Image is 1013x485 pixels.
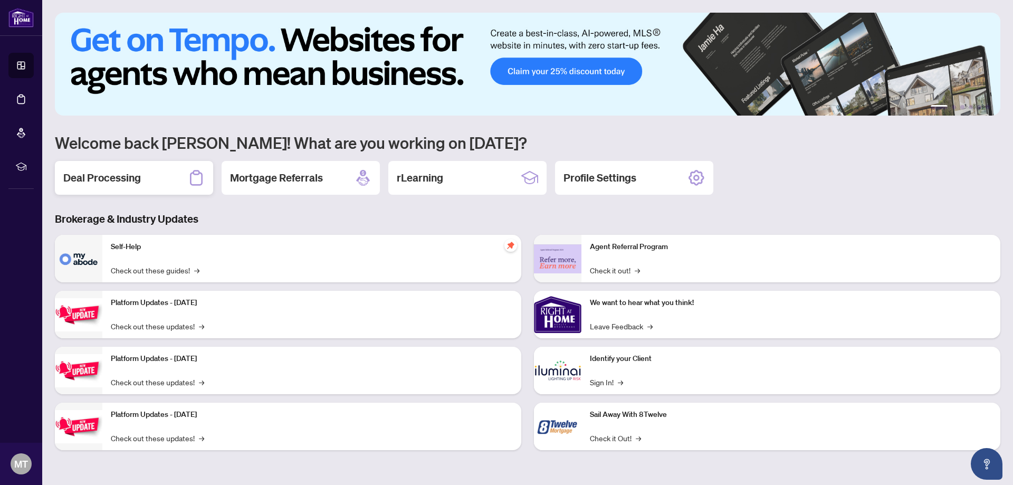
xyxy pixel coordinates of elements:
[111,264,199,276] a: Check out these guides!→
[590,264,640,276] a: Check it out!→
[618,376,623,388] span: →
[55,13,1000,116] img: Slide 0
[199,432,204,444] span: →
[590,241,992,253] p: Agent Referral Program
[111,432,204,444] a: Check out these updates!→
[647,320,653,332] span: →
[8,8,34,27] img: logo
[931,105,948,109] button: 1
[199,376,204,388] span: →
[55,354,102,387] img: Platform Updates - July 8, 2025
[977,105,981,109] button: 5
[55,298,102,331] img: Platform Updates - July 21, 2025
[636,432,641,444] span: →
[111,297,513,309] p: Platform Updates - [DATE]
[199,320,204,332] span: →
[969,105,973,109] button: 4
[63,170,141,185] h2: Deal Processing
[111,241,513,253] p: Self-Help
[563,170,636,185] h2: Profile Settings
[194,264,199,276] span: →
[590,353,992,365] p: Identify your Client
[14,457,28,471] span: MT
[971,448,1002,480] button: Open asap
[952,105,956,109] button: 2
[55,132,1000,153] h1: Welcome back [PERSON_NAME]! What are you working on [DATE]?
[230,170,323,185] h2: Mortgage Referrals
[590,409,992,421] p: Sail Away With 8Twelve
[55,410,102,443] img: Platform Updates - June 23, 2025
[590,297,992,309] p: We want to hear what you think!
[504,239,517,252] span: pushpin
[534,347,581,394] img: Identify your Client
[590,376,623,388] a: Sign In!→
[397,170,443,185] h2: rLearning
[111,409,513,421] p: Platform Updates - [DATE]
[534,291,581,338] img: We want to hear what you think!
[55,212,1000,226] h3: Brokerage & Industry Updates
[986,105,990,109] button: 6
[55,235,102,282] img: Self-Help
[534,244,581,273] img: Agent Referral Program
[590,320,653,332] a: Leave Feedback→
[111,376,204,388] a: Check out these updates!→
[534,403,581,450] img: Sail Away With 8Twelve
[635,264,640,276] span: →
[960,105,964,109] button: 3
[590,432,641,444] a: Check it Out!→
[111,353,513,365] p: Platform Updates - [DATE]
[111,320,204,332] a: Check out these updates!→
